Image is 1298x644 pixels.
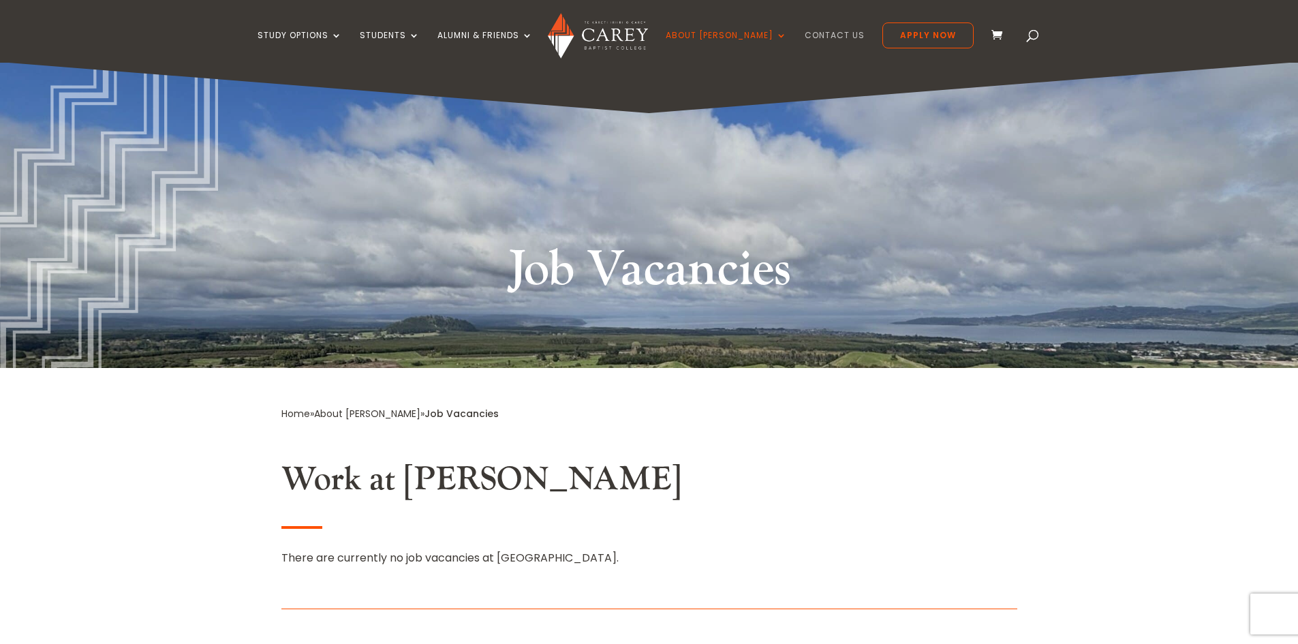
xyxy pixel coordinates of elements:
[805,31,865,63] a: Contact Us
[314,407,420,420] a: About [PERSON_NAME]
[548,13,648,59] img: Carey Baptist College
[281,407,499,420] span: » »
[882,22,974,48] a: Apply Now
[281,549,1017,567] div: There are currently no job vacancies at [GEOGRAPHIC_DATA].
[281,460,1017,506] h2: Work at [PERSON_NAME]
[281,407,310,420] a: Home
[437,31,533,63] a: Alumni & Friends
[424,407,499,420] span: Job Vacancies
[258,31,342,63] a: Study Options
[394,238,905,309] h1: Job Vacancies
[666,31,787,63] a: About [PERSON_NAME]
[360,31,420,63] a: Students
